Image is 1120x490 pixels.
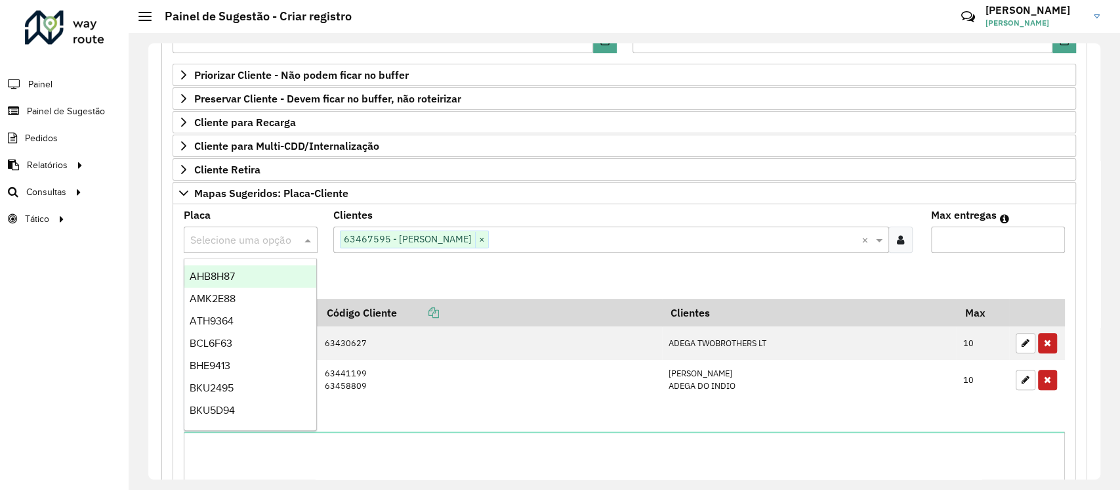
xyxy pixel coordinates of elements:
[985,4,1084,16] h3: [PERSON_NAME]
[173,158,1076,181] a: Cliente Retira
[190,405,235,416] span: BKU5D94
[957,299,1009,326] th: Max
[28,78,52,91] span: Painel
[184,258,317,431] ng-dropdown-panel: Options list
[931,207,997,223] label: Max entregas
[194,188,348,198] span: Mapas Sugeridos: Placa-Cliente
[184,207,211,223] label: Placa
[194,70,409,80] span: Priorizar Cliente - Não podem ficar no buffer
[985,17,1084,29] span: [PERSON_NAME]
[190,271,235,282] span: AHB8H87
[194,141,379,151] span: Cliente para Multi-CDD/Internalização
[27,104,105,118] span: Painel de Sugestão
[190,338,232,349] span: BCL6F63
[1000,213,1009,224] em: Máximo de clientes que serão colocados na mesma rota com os clientes informados
[475,232,488,248] span: ×
[25,131,58,145] span: Pedidos
[341,231,475,247] span: 63467595 - [PERSON_NAME]
[861,232,873,248] span: Clear all
[662,299,957,326] th: Clientes
[194,117,296,127] span: Cliente para Recarga
[190,382,234,393] span: BKU2495
[190,315,234,326] span: ATH9364
[318,326,662,361] td: 63430627
[27,158,68,172] span: Relatórios
[954,3,982,31] a: Contato Rápido
[957,326,1009,361] td: 10
[662,360,957,399] td: [PERSON_NAME] ADEGA DO INDIO
[318,299,662,326] th: Código Cliente
[152,9,352,24] h2: Painel de Sugestão - Criar registro
[662,326,957,361] td: ADEGA TWOBROTHERS LT
[173,111,1076,133] a: Cliente para Recarga
[173,135,1076,157] a: Cliente para Multi-CDD/Internalização
[194,164,260,175] span: Cliente Retira
[333,207,373,223] label: Clientes
[173,87,1076,110] a: Preservar Cliente - Devem ficar no buffer, não roteirizar
[190,293,236,304] span: AMK2E88
[190,360,230,371] span: BHE9413
[397,306,439,319] a: Copiar
[25,212,49,226] span: Tático
[173,64,1076,86] a: Priorizar Cliente - Não podem ficar no buffer
[957,360,1009,399] td: 10
[194,93,461,104] span: Preservar Cliente - Devem ficar no buffer, não roteirizar
[318,360,662,399] td: 63441199 63458809
[26,185,66,199] span: Consultas
[173,182,1076,204] a: Mapas Sugeridos: Placa-Cliente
